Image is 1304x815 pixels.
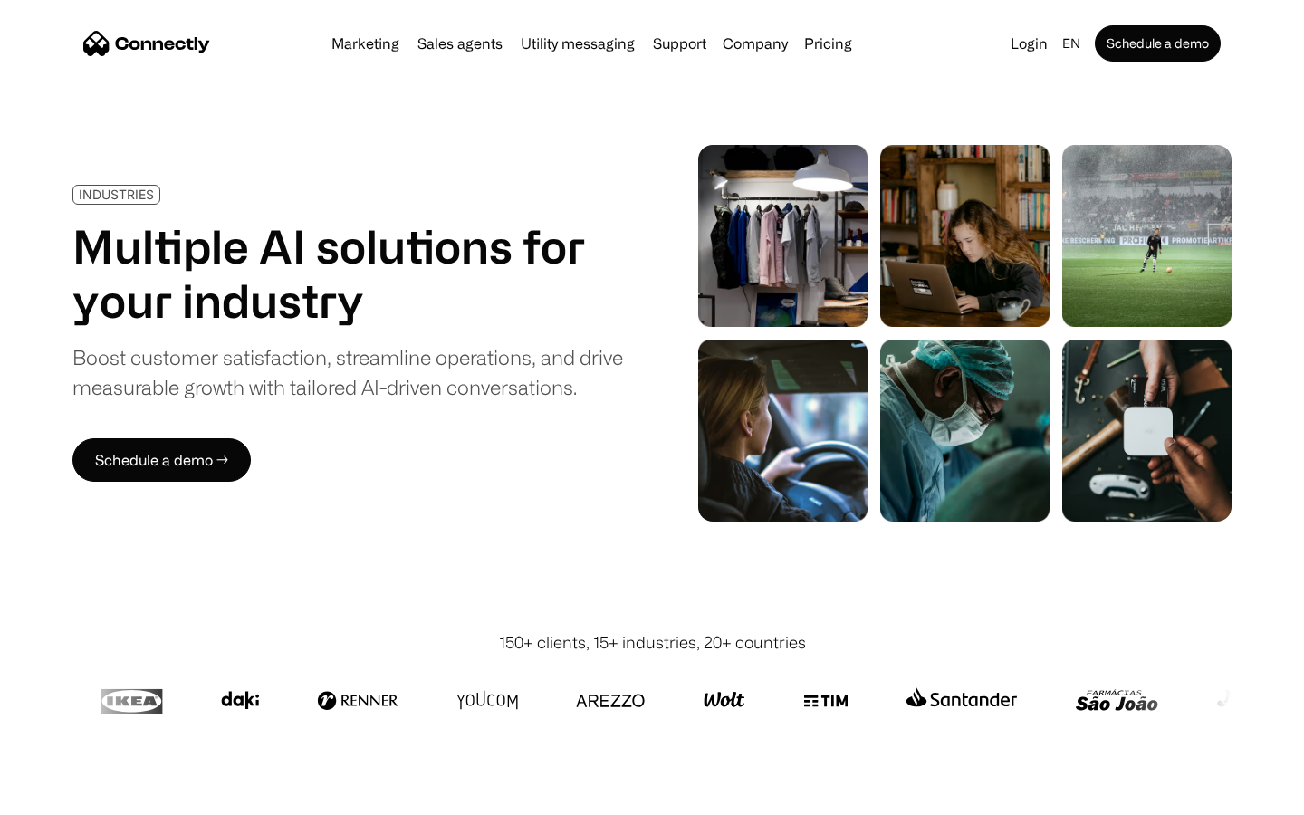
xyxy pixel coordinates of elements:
a: Utility messaging [513,36,642,51]
div: en [1062,31,1080,56]
div: 150+ clients, 15+ industries, 20+ countries [499,630,806,655]
a: Support [646,36,714,51]
div: en [1055,31,1091,56]
a: Marketing [324,36,407,51]
div: Company [717,31,793,56]
a: Login [1003,31,1055,56]
h1: Multiple AI solutions for your industry [72,219,623,328]
div: Company [723,31,788,56]
a: Schedule a demo → [72,438,251,482]
a: home [83,30,210,57]
div: Boost customer satisfaction, streamline operations, and drive measurable growth with tailored AI-... [72,342,623,402]
aside: Language selected: English [18,781,109,809]
ul: Language list [36,783,109,809]
a: Pricing [797,36,859,51]
a: Schedule a demo [1095,25,1221,62]
div: INDUSTRIES [79,187,154,201]
a: Sales agents [410,36,510,51]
